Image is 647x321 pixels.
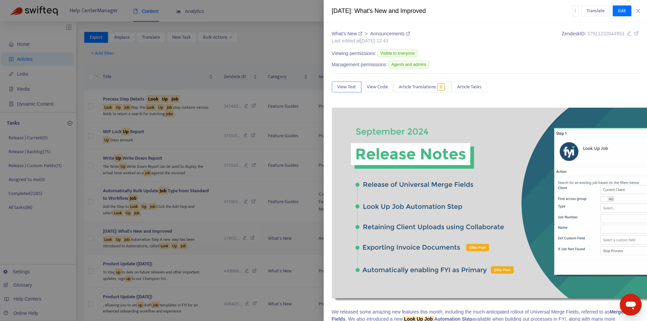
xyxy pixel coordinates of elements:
[437,83,445,91] span: 0
[587,7,605,15] span: Translate
[337,83,356,91] span: View Text
[633,8,643,14] button: Close
[332,6,572,16] div: [DATE]: What's New and Improved
[457,83,482,91] span: Article Tasks
[332,30,410,37] div: >
[370,31,410,36] a: Announcements
[562,30,639,44] div: Zendesk ID:
[332,37,410,44] div: Last edited at [DATE] 12:43
[573,8,578,13] span: more
[332,31,364,36] a: What's New
[613,5,631,16] button: Edit
[378,50,417,57] span: Visible to everyone
[587,31,624,36] span: 37911232844953
[572,5,579,16] button: more
[332,50,376,57] span: Viewing permissions:
[618,7,626,15] span: Edit
[620,294,642,316] iframe: Button to launch messaging window
[581,5,610,16] button: Translate
[399,83,436,91] span: Article Translations
[452,82,487,92] button: Article Tasks
[393,82,452,92] button: Article Translations0
[332,82,361,92] button: View Text
[361,82,393,92] button: View Code
[332,61,388,68] span: Management permissions:
[367,83,388,91] span: View Code
[389,61,429,68] span: Agents and admins
[635,8,641,14] span: close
